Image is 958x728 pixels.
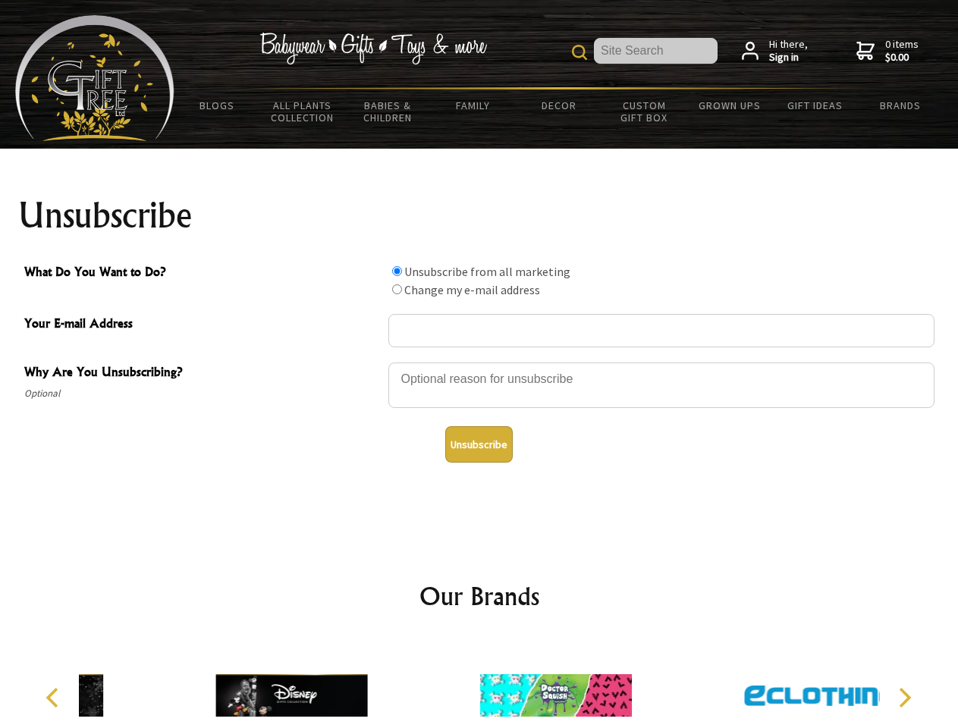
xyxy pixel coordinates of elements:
a: Family [431,89,517,121]
span: What Do You Want to Do? [24,262,381,284]
span: Hi there, [769,38,808,64]
a: BLOGS [174,89,260,121]
input: Your E-mail Address [388,314,934,347]
a: 0 items$0.00 [856,38,919,64]
label: Change my e-mail address [404,282,540,297]
a: Grown Ups [686,89,772,121]
a: All Plants Collection [260,89,346,133]
button: Unsubscribe [445,426,513,463]
a: Custom Gift Box [601,89,687,133]
input: Site Search [594,38,718,64]
a: Babies & Children [345,89,431,133]
button: Next [887,681,921,714]
a: Gift Ideas [772,89,858,121]
h2: Our Brands [30,578,928,614]
button: Previous [38,681,71,714]
span: Why Are You Unsubscribing? [24,362,381,384]
input: What Do You Want to Do? [392,266,402,276]
img: product search [572,45,587,60]
img: Babywear - Gifts - Toys & more [259,33,487,64]
input: What Do You Want to Do? [392,284,402,294]
img: Babyware - Gifts - Toys and more... [15,15,174,141]
strong: Sign in [769,51,808,64]
label: Unsubscribe from all marketing [404,264,570,279]
textarea: Why Are You Unsubscribing? [388,362,934,408]
span: Your E-mail Address [24,314,381,336]
span: 0 items [885,37,919,64]
a: Decor [516,89,601,121]
a: Hi there,Sign in [742,38,808,64]
h1: Unsubscribe [18,197,941,234]
a: Brands [858,89,944,121]
strong: $0.00 [885,51,919,64]
span: Optional [24,384,381,403]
